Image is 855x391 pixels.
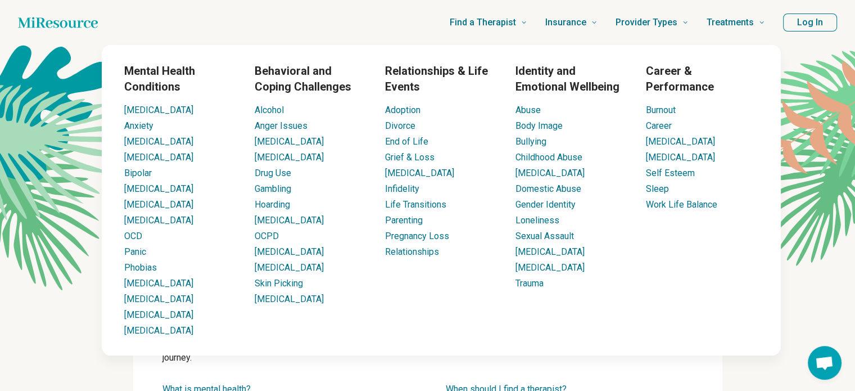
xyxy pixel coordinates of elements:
a: [MEDICAL_DATA] [255,294,324,304]
a: Body Image [515,120,563,131]
a: Grief & Loss [385,152,435,163]
h3: Mental Health Conditions [124,63,237,95]
a: Home page [18,11,98,34]
div: Open chat [808,346,842,380]
a: [MEDICAL_DATA] [255,152,324,163]
a: Bipolar [124,168,152,178]
a: Pregnancy Loss [385,231,449,241]
a: Relationships [385,246,439,257]
a: Drug Use [255,168,291,178]
a: Childhood Abuse [515,152,582,163]
a: Self Esteem [646,168,695,178]
a: [MEDICAL_DATA] [124,294,193,304]
a: Parenting [385,215,423,226]
span: Find a Therapist [450,15,516,30]
a: Loneliness [515,215,559,226]
a: [MEDICAL_DATA] [515,168,585,178]
a: Hoarding [255,199,290,210]
span: Insurance [545,15,586,30]
a: Phobias [124,262,157,273]
a: [MEDICAL_DATA] [124,309,193,320]
a: Anxiety [124,120,153,131]
a: Skin Picking [255,278,303,289]
span: Treatments [707,15,754,30]
a: [MEDICAL_DATA] [124,278,193,289]
a: Infidelity [385,183,419,194]
a: Work Life Balance [646,199,717,210]
a: Sleep [646,183,669,194]
a: Gambling [255,183,291,194]
a: Alcohol [255,105,284,115]
h3: Identity and Emotional Wellbeing [515,63,628,95]
a: Bullying [515,136,546,147]
a: Divorce [385,120,415,131]
a: [MEDICAL_DATA] [646,152,715,163]
a: Panic [124,246,146,257]
a: End of Life [385,136,428,147]
a: [MEDICAL_DATA] [255,262,324,273]
a: [MEDICAL_DATA] [124,183,193,194]
h3: Career & Performance [646,63,758,95]
a: Sexual Assault [515,231,574,241]
a: Gender Identity [515,199,576,210]
a: Trauma [515,278,544,289]
a: [MEDICAL_DATA] [515,246,585,257]
div: Find a Therapist [34,45,848,356]
a: Life Transitions [385,199,446,210]
a: [MEDICAL_DATA] [255,246,324,257]
h3: Behavioral and Coping Challenges [255,63,367,95]
a: Abuse [515,105,541,115]
a: Burnout [646,105,676,115]
a: [MEDICAL_DATA] [385,168,454,178]
a: [MEDICAL_DATA] [124,152,193,163]
span: Provider Types [616,15,677,30]
a: [MEDICAL_DATA] [124,136,193,147]
a: [MEDICAL_DATA] [515,262,585,273]
a: [MEDICAL_DATA] [124,215,193,226]
a: OCD [124,231,142,241]
a: Adoption [385,105,420,115]
h3: Relationships & Life Events [385,63,497,95]
a: [MEDICAL_DATA] [255,215,324,226]
a: [MEDICAL_DATA] [255,136,324,147]
a: [MEDICAL_DATA] [646,136,715,147]
button: Log In [783,14,837,32]
a: Career [646,120,672,131]
a: [MEDICAL_DATA] [124,105,193,115]
a: OCPD [255,231,279,241]
a: Domestic Abuse [515,183,581,194]
a: [MEDICAL_DATA] [124,325,193,336]
a: [MEDICAL_DATA] [124,199,193,210]
a: Anger Issues [255,120,307,131]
